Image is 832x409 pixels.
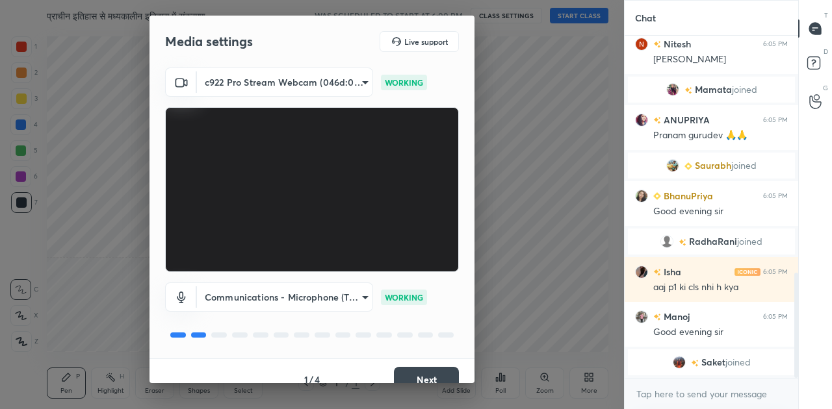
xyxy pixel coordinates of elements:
[691,360,699,367] img: no-rating-badge.077c3623.svg
[653,53,788,66] div: [PERSON_NAME]
[737,236,762,247] span: joined
[824,10,828,20] p: T
[734,268,760,276] img: iconic-light.a09c19a4.png
[653,269,661,276] img: no-rating-badge.077c3623.svg
[731,160,757,171] span: joined
[653,192,661,200] img: Learner_Badge_beginner_1_8b307cf2a0.svg
[660,235,673,248] img: default.png
[763,116,788,124] div: 6:05 PM
[695,84,732,95] span: Mamata
[315,373,320,386] h4: 4
[635,310,648,323] img: 0ae2590af0a349ec93f4bc66763866e9.jpg
[653,129,788,142] div: Pranam gurudev 🙏🙏
[385,77,423,88] p: WORKING
[635,190,648,203] img: c482803b0e2f4e59bdbb953be2ac3627.jpg
[653,41,661,48] img: no-rating-badge.077c3623.svg
[666,159,679,172] img: 4e7b679fc0194ccbad22bc11fce8bbd7.jpg
[732,84,757,95] span: joined
[653,326,788,339] div: Good evening sir
[763,313,788,321] div: 6:05 PM
[763,192,788,200] div: 6:05 PM
[309,373,313,386] h4: /
[689,236,737,247] span: RadhaRani
[666,83,679,96] img: bcfd8b5095b44fd09c7de40bb8037f3b.jpg
[684,87,692,94] img: no-rating-badge.077c3623.svg
[701,357,725,367] span: Saket
[824,47,828,56] p: D
[653,117,661,124] img: no-rating-badge.077c3623.svg
[661,310,690,323] h6: Manoj
[635,114,648,127] img: ab8af68bfb504b57a109ce77ed8becc7.jpg
[661,189,713,203] h6: BhanuPriya
[197,68,373,97] div: c922 Pro Stream Webcam (046d:085c)
[385,291,423,303] p: WORKING
[635,266,648,279] img: b6b670db21c149248945610e9967e9c2.jpg
[653,281,788,294] div: aaj p1 ki cls nhi h kya
[165,33,253,50] h2: Media settings
[625,36,798,378] div: grid
[304,373,308,386] h4: 1
[404,38,448,45] h5: Live support
[763,40,788,48] div: 6:05 PM
[625,1,666,35] p: Chat
[653,205,788,218] div: Good evening sir
[653,314,661,321] img: no-rating-badge.077c3623.svg
[197,282,373,312] div: c922 Pro Stream Webcam (046d:085c)
[725,357,751,367] span: joined
[635,38,648,51] img: 397433ea585c41468eb5786f041732b9.jpg
[695,160,731,171] span: Saurabh
[679,239,686,246] img: no-rating-badge.077c3623.svg
[394,367,459,393] button: Next
[823,83,828,93] p: G
[763,268,788,276] div: 6:05 PM
[684,162,692,170] img: Learner_Badge_beginner_1_8b307cf2a0.svg
[661,37,691,51] h6: Nitesh
[661,265,681,279] h6: Isha
[661,113,710,127] h6: ANUPRIYA
[673,356,686,369] img: 73994bee5a5f42c582bc93a21fa4077c.jpg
